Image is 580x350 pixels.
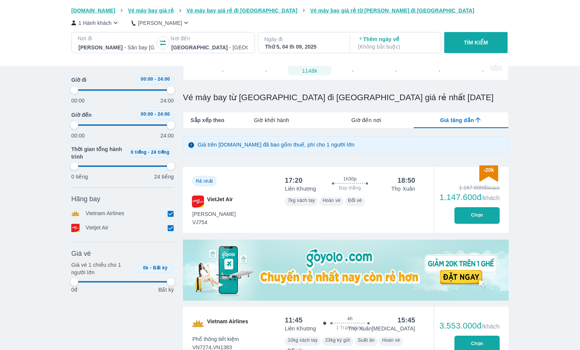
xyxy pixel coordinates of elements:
div: 18:50 [397,176,415,185]
p: [PERSON_NAME] [138,19,182,27]
p: Ngày đi [264,35,342,43]
span: Vé máy bay giá rẻ [128,8,174,14]
p: 24 tiếng [154,173,174,180]
div: lab API tabs example [224,112,508,128]
span: VietJet Air [207,196,233,208]
span: - [150,265,152,271]
img: VJ [192,196,204,208]
p: Thọ Xuân [391,185,415,193]
p: 00:00 [71,97,85,104]
button: 1 Hành khách [71,19,120,27]
span: Rẻ nhất [196,179,213,184]
span: - [155,76,156,82]
p: Giá vé 1 chiều cho 1 người lớn [71,261,134,276]
div: 1.167.600đ [439,184,500,191]
div: - [347,68,359,74]
div: - [477,68,489,74]
span: Hoàn vé [322,198,341,203]
p: 24:00 [160,132,174,139]
span: Vé máy bay giá rẻ từ [PERSON_NAME] đi [GEOGRAPHIC_DATA] [310,8,474,14]
span: Giá vé [71,249,91,258]
span: Suất ăn [358,338,375,343]
span: 00:00 [141,112,153,117]
div: - [260,68,273,74]
span: VJ754 [192,219,236,226]
span: Giờ đến [71,111,92,119]
div: Thứ 5, 04 th 09, 2025 [265,43,341,50]
span: /khách [482,323,500,330]
div: 15:45 [397,316,415,325]
p: 24:00 [160,97,174,104]
span: 10kg xách tay [288,338,318,343]
h1: Vé máy bay từ [GEOGRAPHIC_DATA] đi [GEOGRAPHIC_DATA] giá rẻ nhất [DATE] [183,92,509,103]
p: Vietjet Air [86,224,109,232]
span: Giá tăng dần [440,116,474,124]
div: 3.553.000đ [439,321,500,330]
span: Vé máy bay giá rẻ đi [GEOGRAPHIC_DATA] [187,8,298,14]
p: Nơi đi [78,35,155,42]
div: 17:20 [285,176,302,185]
span: 23kg ký gửi [325,338,350,343]
span: 24:00 [158,76,170,82]
p: Bất kỳ [158,286,174,293]
p: TÌM KIẾM [464,39,488,46]
p: ( Không bắt buộc ) [358,43,434,50]
span: Giờ khởi hành [254,116,289,124]
span: Giờ đến nơi [351,116,381,124]
span: 7kg xách tay [288,198,315,203]
img: media-0 [183,240,509,301]
span: 24 tiếng [151,150,170,155]
div: scrollable day and price [201,59,490,75]
img: discount [479,165,498,182]
div: 1148k [302,68,317,74]
div: - [217,68,230,74]
nav: breadcrumb [71,7,509,14]
p: 0 tiếng [71,173,88,180]
p: Liên Khương [285,185,316,193]
img: VN [192,318,204,330]
p: Nơi đến [170,35,248,42]
span: 0 tiếng [131,150,147,155]
p: Vietnam Airlines [86,209,124,218]
button: [PERSON_NAME] [132,19,190,27]
span: 24:00 [158,112,170,117]
span: 00:00 [141,76,153,82]
button: TÌM KIẾM [444,32,507,53]
span: [DOMAIN_NAME] [71,8,115,14]
span: Bất kỳ [153,265,168,271]
button: Chọn [454,207,500,224]
span: [PERSON_NAME] [192,210,236,218]
p: Thêm ngày về [358,35,434,50]
p: Giá trên [DOMAIN_NAME] đã bao gồm thuế, phí cho 1 người lớn [198,141,354,148]
span: /khách [482,195,500,201]
p: Thọ Xuân [MEDICAL_DATA] [348,325,415,332]
span: Phổ thông tiết kiệm [192,335,239,343]
span: Thời gian tổng hành trình [71,145,123,160]
span: 1h30p [343,176,356,182]
p: Liên Khương [285,325,316,332]
span: Sắp xếp theo [190,116,224,124]
span: 4h [347,316,353,322]
span: Vietnam Airlines [207,318,248,330]
div: 1.147.600đ [439,193,500,202]
span: Giờ đi [71,76,86,84]
span: -20k [483,167,494,173]
span: 0k [143,265,149,271]
span: Hãng bay [71,194,100,203]
div: - [390,68,403,74]
span: - [148,150,149,155]
span: Hoàn vé [382,338,400,343]
div: 11:45 [285,316,302,325]
span: - [155,112,156,117]
div: - [433,68,446,74]
p: 00:00 [71,132,85,139]
p: 0đ [71,286,77,293]
span: Đổi vé [348,198,362,203]
p: 1 Hành khách [78,19,112,27]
